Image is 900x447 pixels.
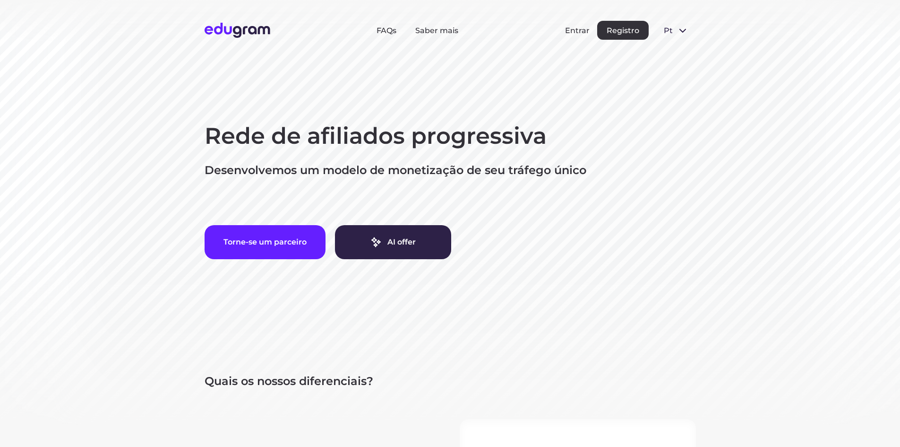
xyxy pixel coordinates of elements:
button: Torne-se um parceiro [205,225,326,259]
a: AI offer [335,225,451,259]
button: pt [656,21,696,40]
p: Desenvolvemos um modelo de monetização de seu tráfego único [205,163,696,178]
h1: Rede de afiliados progressiva [205,121,696,151]
p: Quais os nossos diferenciais? [205,374,696,389]
img: Edugram Logo [205,23,270,38]
a: FAQs [377,26,396,35]
button: Entrar [565,26,590,35]
button: Registro [597,21,649,40]
a: Saber mais [415,26,458,35]
span: pt [664,26,673,35]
